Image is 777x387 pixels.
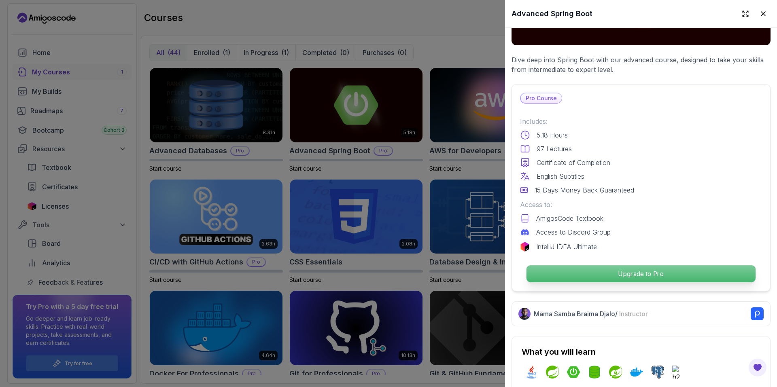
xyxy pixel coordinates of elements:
img: spring-security logo [609,366,622,379]
img: spring-boot logo [567,366,580,379]
p: Upgrade to Pro [526,265,756,282]
button: Upgrade to Pro [526,265,756,283]
button: Expand drawer [738,6,753,21]
img: jetbrains logo [520,242,530,252]
p: Pro Course [521,93,562,103]
p: IntelliJ IDEA Ultimate [536,242,597,252]
h2: Advanced Spring Boot [512,8,592,19]
p: Dive deep into Spring Boot with our advanced course, designed to take your skills from intermedia... [512,55,771,74]
img: h2 logo [672,366,685,379]
p: 97 Lectures [537,144,572,154]
p: AmigosCode Textbook [536,214,603,223]
button: Open Feedback Button [748,358,767,377]
p: Mama Samba Braima Djalo / [534,309,648,319]
span: Instructor [619,310,648,318]
p: 15 Days Money Back Guaranteed [535,185,634,195]
p: Access to Discord Group [536,227,611,237]
img: spring logo [546,366,559,379]
img: java logo [525,366,538,379]
img: spring-data-jpa logo [588,366,601,379]
img: docker logo [630,366,643,379]
img: postgres logo [651,366,664,379]
img: Nelson Djalo [518,308,531,320]
p: Includes: [520,116,762,126]
p: Certificate of Completion [537,158,610,167]
p: 5.18 Hours [537,130,568,140]
h2: What you will learn [522,346,760,357]
p: English Subtitles [537,171,584,181]
p: Access to: [520,200,762,209]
